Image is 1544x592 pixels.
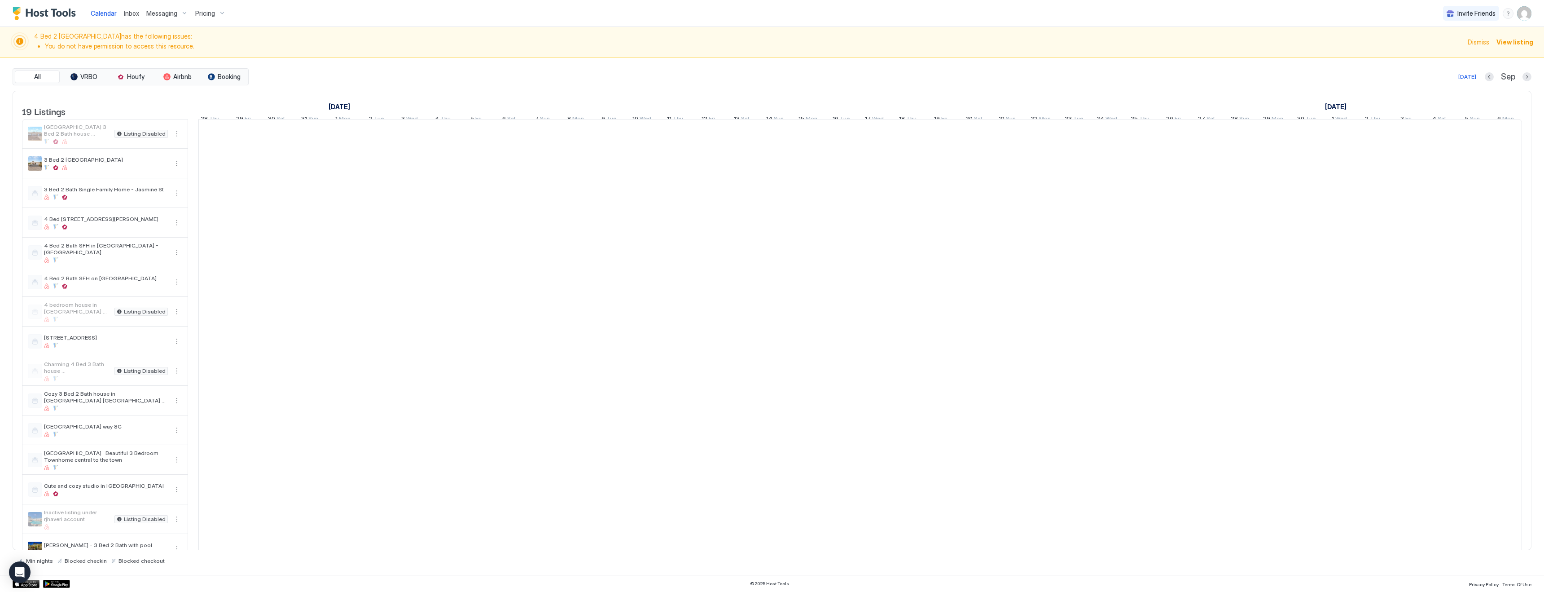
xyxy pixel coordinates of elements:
[173,73,192,81] span: Airbnb
[44,156,168,163] span: 3 Bed 2 [GEOGRAPHIC_DATA]
[91,9,117,17] span: Calendar
[171,455,182,465] div: menu
[44,186,168,193] span: 3 Bed 2 Bath Single Family Home - Jasmine St
[872,115,884,124] span: Wed
[171,128,182,139] div: menu
[1131,115,1138,124] span: 25
[28,127,42,141] div: listing image
[1039,115,1051,124] span: Mon
[572,115,584,124] span: Mon
[171,336,182,347] div: menu
[335,115,338,124] span: 1
[470,115,474,124] span: 5
[941,115,947,124] span: Fri
[533,113,552,126] a: September 7, 2025
[1457,71,1478,82] button: [DATE]
[1497,115,1501,124] span: 6
[1405,115,1412,124] span: Fri
[234,113,253,126] a: August 29, 2025
[502,115,506,124] span: 6
[1239,115,1249,124] span: Sun
[1031,115,1038,124] span: 22
[440,115,451,124] span: Thu
[798,115,804,124] span: 15
[171,247,182,258] button: More options
[865,115,871,124] span: 17
[567,115,571,124] span: 8
[1398,113,1414,126] a: October 3, 2025
[750,581,789,587] span: © 2025 Host Tools
[1105,115,1117,124] span: Wed
[1196,113,1217,126] a: September 27, 2025
[209,115,219,124] span: Thu
[171,543,182,554] div: menu
[34,32,1462,52] span: 4 Bed 2 [GEOGRAPHIC_DATA] has the following issues:
[9,561,31,583] div: Open Intercom Messenger
[1400,115,1404,124] span: 3
[339,115,351,124] span: Mon
[34,73,41,81] span: All
[201,115,208,124] span: 28
[44,450,168,463] span: [GEOGRAPHIC_DATA] · Beautiful 3 Bedroom Townhome central to the town
[606,115,616,124] span: Tue
[44,124,111,137] span: [GEOGRAPHIC_DATA] 3 Bed 2 Bath house [PERSON_NAME][GEOGRAPHIC_DATA][PERSON_NAME] SLEEPS 6
[1522,72,1531,81] button: Next month
[433,113,453,126] a: September 4, 2025
[44,423,168,430] span: [GEOGRAPHIC_DATA] way 8C
[146,9,177,18] span: Messaging
[171,395,182,406] button: More options
[399,113,420,126] a: September 3, 2025
[1457,9,1496,18] span: Invite Friends
[1502,115,1514,124] span: Mon
[118,557,165,564] span: Blocked checkout
[301,115,307,124] span: 31
[1469,579,1499,588] a: Privacy Policy
[171,158,182,169] div: menu
[1128,113,1152,126] a: September 25, 2025
[1503,8,1513,19] div: menu
[171,217,182,228] div: menu
[806,115,817,124] span: Mon
[28,512,42,526] div: listing image
[171,306,182,317] div: menu
[171,366,182,376] div: menu
[830,113,852,126] a: September 16, 2025
[1496,37,1533,47] span: View listing
[1231,115,1238,124] span: 28
[507,115,516,124] span: Sat
[44,509,111,522] span: Inactive listing under rjhaveri account
[124,9,139,18] a: Inbox
[171,188,182,199] button: More options
[640,115,651,124] span: Wed
[26,557,53,564] span: Min nights
[863,113,886,126] a: September 17, 2025
[44,361,111,374] span: Charming 4 Bed 3 Bath house [GEOGRAPHIC_DATA] [GEOGRAPHIC_DATA]
[171,158,182,169] button: More options
[401,115,405,124] span: 3
[601,115,605,124] span: 9
[65,557,107,564] span: Blocked checkin
[1485,72,1494,81] button: Previous month
[1363,113,1382,126] a: October 2, 2025
[475,115,482,124] span: Fri
[268,115,275,124] span: 30
[1198,115,1205,124] span: 27
[171,247,182,258] div: menu
[1465,115,1469,124] span: 5
[1097,115,1104,124] span: 24
[91,9,117,18] a: Calendar
[934,115,940,124] span: 19
[13,580,39,588] a: App Store
[44,216,168,222] span: 4 Bed [STREET_ADDRESS][PERSON_NAME]
[1502,582,1531,587] span: Terms Of Use
[171,277,182,287] div: menu
[1469,582,1499,587] span: Privacy Policy
[665,113,685,126] a: September 11, 2025
[1028,113,1053,126] a: September 22, 2025
[44,301,111,315] span: 4 bedroom house in [GEOGRAPHIC_DATA] near I-10 & 303
[1272,115,1283,124] span: Mon
[764,113,786,126] a: September 14, 2025
[80,73,97,81] span: VRBO
[1365,115,1369,124] span: 2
